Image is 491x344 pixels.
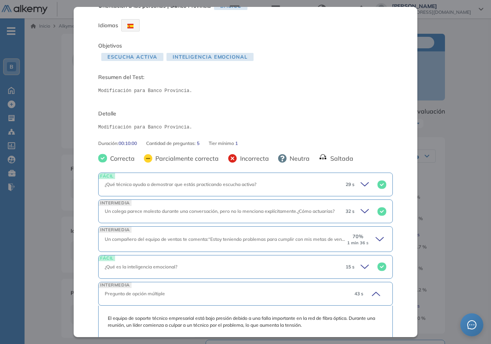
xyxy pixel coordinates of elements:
[98,42,122,49] span: Objetivos
[108,315,383,342] span: El equipo de soporte técnico empresarial está bajo presión debido a una falla importante en la re...
[347,240,369,245] small: 1 min 36 s
[105,290,348,297] div: Pregunta de opción múltiple
[107,154,135,163] span: Correcta
[101,53,163,61] span: Escucha activa
[105,181,256,187] span: ¿Qué técnica ayuda a demostrar que estás practicando escucha activa?
[327,154,353,163] span: Saltada
[467,320,476,329] span: message
[119,140,137,147] span: 00:10:00
[99,255,115,261] span: FÁCIL
[99,227,132,232] span: INTERMEDIA
[209,140,235,147] span: Tier mínimo
[346,181,354,188] span: 29 s
[287,154,310,163] span: Neutra
[237,154,269,163] span: Incorrecta
[146,140,197,147] span: Cantidad de preguntas:
[98,22,118,29] span: Idiomas
[105,208,334,214] span: Un colega parece molesto durante una conversación, pero no lo menciona explícitamente.¿Cómo actua...
[346,208,354,215] span: 32 s
[354,290,363,297] span: 43 s
[152,154,219,163] span: Parcialmente correcta
[197,140,199,147] span: 5
[353,233,363,240] span: 70 %
[235,140,238,147] span: 1
[98,73,393,81] span: Resumen del Test:
[99,282,132,288] span: INTERMEDIA
[346,263,354,270] span: 15 s
[127,24,133,28] img: ESP
[105,264,177,270] span: ¿Qué es la inteligencia emocional?
[99,200,132,206] span: INTERMEDIA
[99,173,115,179] span: FÁCIL
[98,110,393,118] span: Detalle
[166,53,254,61] span: Inteligencia Emocional
[98,140,119,147] span: Duración :
[98,87,393,94] pre: Modificación para Banco Provincia.
[98,124,393,131] pre: Modificación para Banco Provincia.
[108,336,167,342] b: ¿Cómo deberías intervenir?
